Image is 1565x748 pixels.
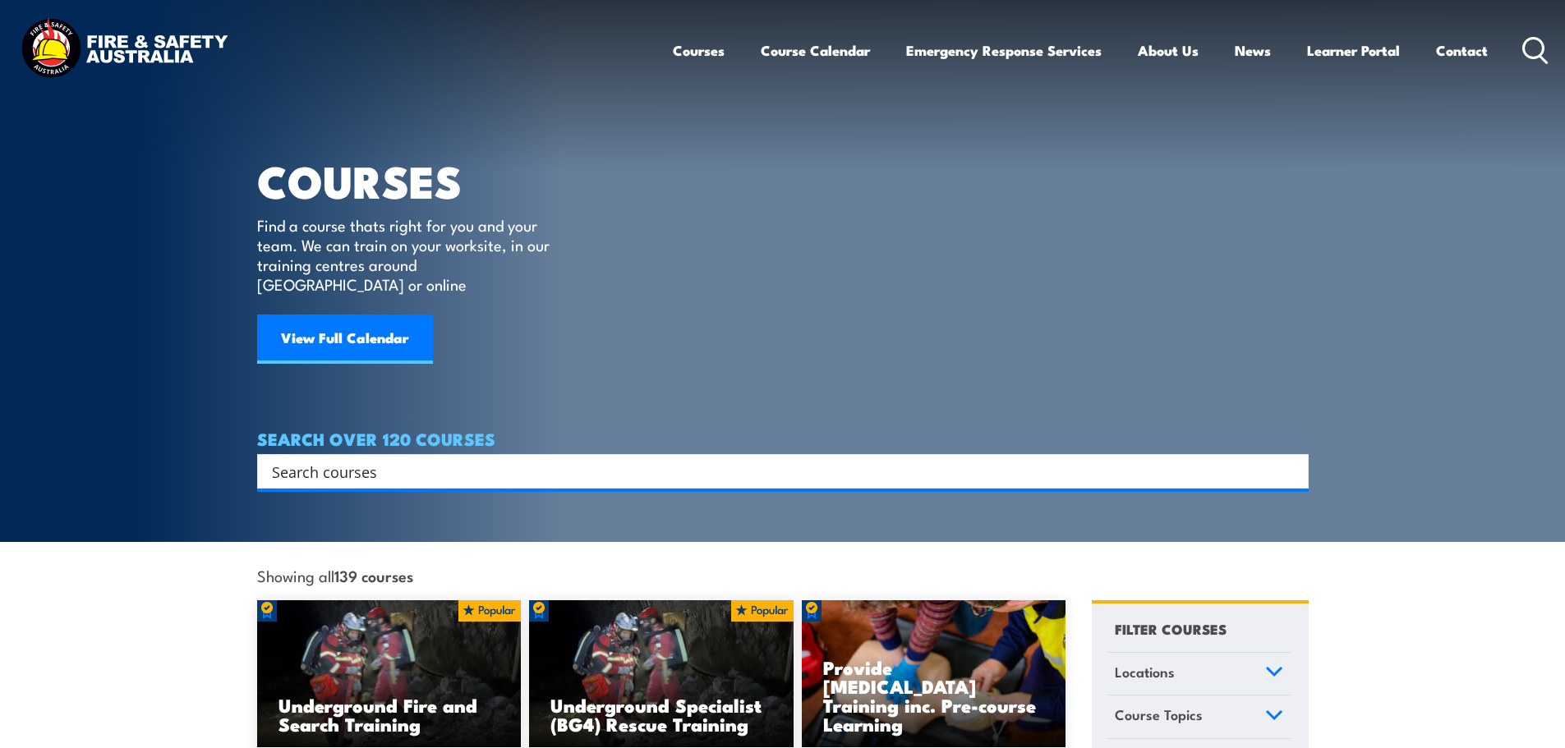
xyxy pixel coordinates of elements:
a: Course Topics [1107,695,1291,738]
a: Emergency Response Services [906,29,1102,72]
form: Search form [275,460,1276,483]
p: Find a course thats right for you and your team. We can train on your worksite, in our training c... [257,215,557,294]
a: Courses [673,29,725,72]
a: Underground Specialist (BG4) Rescue Training [529,600,794,748]
a: Contact [1436,29,1488,72]
span: Course Topics [1115,704,1203,726]
button: Search magnifier button [1280,460,1303,483]
a: Course Calendar [761,29,870,72]
input: Search input [272,459,1273,484]
h3: Provide [MEDICAL_DATA] Training inc. Pre-course Learning [823,658,1045,733]
h4: FILTER COURSES [1115,617,1227,640]
a: Underground Fire and Search Training [257,600,522,748]
h3: Underground Fire and Search Training [278,695,500,733]
a: News [1235,29,1271,72]
img: Underground mine rescue [257,600,522,748]
a: Locations [1107,653,1291,695]
span: Locations [1115,661,1175,683]
h3: Underground Specialist (BG4) Rescue Training [550,695,772,733]
span: Showing all [257,567,413,584]
a: Learner Portal [1307,29,1400,72]
img: Underground mine rescue [529,600,794,748]
a: View Full Calendar [257,314,433,364]
strong: 139 courses [334,564,413,586]
h4: SEARCH OVER 120 COURSES [257,429,1309,447]
a: Provide [MEDICAL_DATA] Training inc. Pre-course Learning [802,600,1066,748]
img: Low Voltage Rescue and Provide CPR [802,600,1066,748]
h1: COURSES [257,161,573,200]
a: About Us [1138,29,1199,72]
